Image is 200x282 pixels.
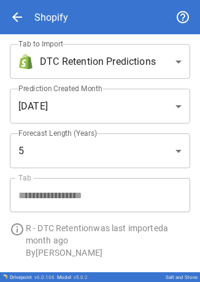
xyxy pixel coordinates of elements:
div: Shopify [34,12,68,23]
span: [DATE] [18,99,48,114]
div: Salt and Stone [166,275,198,280]
label: Forecast Length (Years) [18,128,98,138]
span: 5 [18,144,24,158]
label: Tab [18,173,31,183]
p: By [PERSON_NAME] [26,247,190,259]
span: info_outline [10,222,25,237]
span: v 5.0.2 [74,275,88,280]
p: R - DTC Retention was last imported a month ago [26,222,190,247]
div: Model [57,275,88,280]
label: Tab to Import [18,39,63,49]
span: v 6.0.106 [34,275,55,280]
span: arrow_back [10,10,25,24]
img: Drivepoint [2,274,7,279]
div: Drivepoint [10,275,55,280]
span: DTC Retention Predictions [40,54,156,69]
img: brand icon not found [18,54,33,69]
label: Prediction Created Month [18,83,102,94]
